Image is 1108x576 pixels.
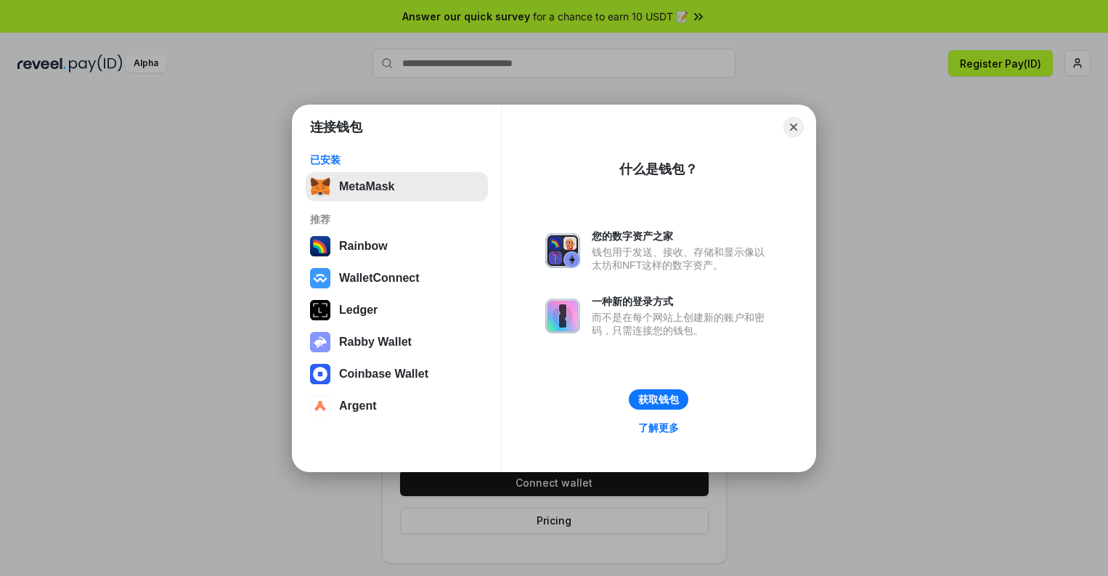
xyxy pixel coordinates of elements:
button: Coinbase Wallet [306,360,488,389]
img: svg+xml,%3Csvg%20xmlns%3D%22http%3A%2F%2Fwww.w3.org%2F2000%2Fsvg%22%20width%3D%2228%22%20height%3... [310,300,330,320]
img: svg+xml,%3Csvg%20width%3D%22120%22%20height%3D%22120%22%20viewBox%3D%220%200%20120%20120%22%20fil... [310,236,330,256]
img: svg+xml,%3Csvg%20width%3D%2228%22%20height%3D%2228%22%20viewBox%3D%220%200%2028%2028%22%20fill%3D... [310,396,330,416]
div: 您的数字资产之家 [592,230,772,243]
img: svg+xml,%3Csvg%20width%3D%2228%22%20height%3D%2228%22%20viewBox%3D%220%200%2028%2028%22%20fill%3D... [310,364,330,384]
div: Coinbase Wallet [339,368,428,381]
div: WalletConnect [339,272,420,285]
button: Rabby Wallet [306,328,488,357]
div: 推荐 [310,213,484,226]
div: 什么是钱包？ [619,161,698,178]
div: MetaMask [339,180,394,193]
div: Rabby Wallet [339,336,412,349]
button: MetaMask [306,172,488,201]
img: svg+xml,%3Csvg%20xmlns%3D%22http%3A%2F%2Fwww.w3.org%2F2000%2Fsvg%22%20fill%3D%22none%22%20viewBox... [545,299,580,333]
a: 了解更多 [630,418,688,437]
div: 获取钱包 [638,393,679,406]
div: Argent [339,399,377,413]
div: 了解更多 [638,421,679,434]
button: Ledger [306,296,488,325]
button: Rainbow [306,232,488,261]
div: Ledger [339,304,378,317]
button: WalletConnect [306,264,488,293]
img: svg+xml,%3Csvg%20xmlns%3D%22http%3A%2F%2Fwww.w3.org%2F2000%2Fsvg%22%20fill%3D%22none%22%20viewBox... [310,332,330,352]
img: svg+xml,%3Csvg%20xmlns%3D%22http%3A%2F%2Fwww.w3.org%2F2000%2Fsvg%22%20fill%3D%22none%22%20viewBox... [545,233,580,268]
img: svg+xml,%3Csvg%20width%3D%2228%22%20height%3D%2228%22%20viewBox%3D%220%200%2028%2028%22%20fill%3D... [310,268,330,288]
div: 而不是在每个网站上创建新的账户和密码，只需连接您的钱包。 [592,311,772,337]
h1: 连接钱包 [310,118,362,136]
button: 获取钱包 [629,389,688,410]
button: Close [783,117,804,137]
div: 钱包用于发送、接收、存储和显示像以太坊和NFT这样的数字资产。 [592,246,772,272]
button: Argent [306,392,488,421]
img: svg+xml,%3Csvg%20fill%3D%22none%22%20height%3D%2233%22%20viewBox%3D%220%200%2035%2033%22%20width%... [310,177,330,197]
div: 一种新的登录方式 [592,295,772,308]
div: 已安装 [310,153,484,166]
div: Rainbow [339,240,388,253]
